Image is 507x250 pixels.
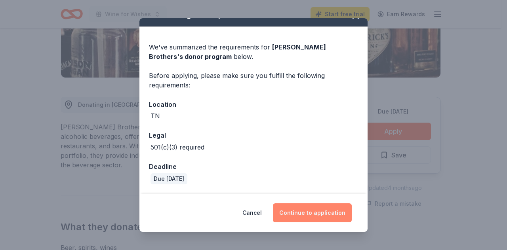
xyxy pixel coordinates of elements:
[242,203,262,222] button: Cancel
[151,142,204,152] div: 501(c)(3) required
[151,173,187,184] div: Due [DATE]
[273,203,352,222] button: Continue to application
[149,42,358,61] div: We've summarized the requirements for below.
[149,130,358,140] div: Legal
[149,99,358,110] div: Location
[151,111,160,121] div: TN
[149,71,358,90] div: Before applying, please make sure you fulfill the following requirements:
[149,161,358,172] div: Deadline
